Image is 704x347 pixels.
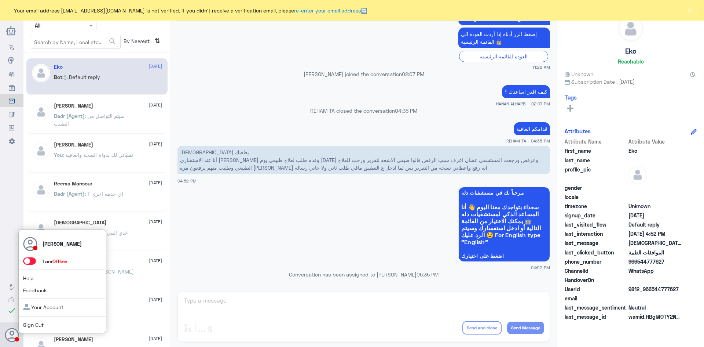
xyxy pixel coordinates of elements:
[531,264,550,271] span: 04:52 PM
[54,113,125,127] span: : سيتم التواصل من الطبيب
[32,220,50,238] img: defaultAdmin.png
[23,304,63,310] a: Your Account
[565,212,627,219] span: signup_date
[177,178,197,183] span: 04:52 PM
[496,101,550,107] span: HANAN ALHARBI - 02:07 PM
[628,184,682,192] span: null
[54,113,85,119] span: Badr (Agent)
[54,191,85,197] span: Badr (Agent)
[565,128,591,134] h6: Attributes
[628,294,682,302] span: null
[628,267,682,275] span: 2
[177,146,550,174] p: 6/8/2025, 4:52 PM
[121,35,151,50] span: By Newest
[7,306,16,315] i: check
[177,70,550,78] p: [PERSON_NAME] joined the conversation
[149,102,162,108] span: [DATE]
[506,138,550,144] span: REHAM TA - 04:35 PM
[63,152,133,158] span: : تمنياتي لك بدوام الصحة والعافية
[177,271,550,278] p: Conversation has been assigned to [PERSON_NAME]
[32,142,50,160] img: defaultAdmin.png
[565,138,627,145] span: Attribute Name
[532,64,550,70] span: 11:28 AM
[149,180,162,186] span: [DATE]
[458,28,550,48] p: 6/8/2025, 11:28 AM
[62,74,100,80] span: : Default reply
[565,267,627,275] span: ChannelId
[32,181,50,199] img: defaultAdmin.png
[54,74,62,80] span: Bot
[565,294,627,302] span: email
[54,103,93,109] h5: Anas
[628,313,682,321] span: wamid.HBgMOTY2NTQ0Nzc3NjI3FQIAEhgUM0E0RTQ3RjAyNENDRkE5NUI2N0EA
[461,190,547,196] span: مرحباً بك في مستشفيات دله
[628,166,647,184] img: defaultAdmin.png
[459,51,548,62] div: العودة للقائمة الرئيسية
[32,64,50,82] img: defaultAdmin.png
[628,193,682,201] span: null
[23,275,34,281] a: Help
[565,193,627,201] span: locale
[54,64,63,70] h5: Eko
[149,63,162,69] span: [DATE]
[628,304,682,311] span: 0
[628,212,682,219] span: 2025-08-04T15:35:52.317Z
[294,7,361,14] a: re-enter your email address
[14,7,367,14] span: Your email address [EMAIL_ADDRESS][DOMAIN_NAME] is not verified, if you didn't receive a verifica...
[628,249,682,256] span: الموافقات الطبية
[502,85,550,98] p: 6/8/2025, 2:07 PM
[23,287,47,293] a: Feedback
[23,322,44,328] a: Sign Out
[565,239,627,247] span: last_message
[628,230,682,238] span: 2025-08-06T13:52:03.523Z
[565,94,577,101] h6: Tags
[625,47,637,55] h5: Eko
[565,156,627,164] span: last_name
[43,240,82,247] p: [PERSON_NAME]
[461,203,547,245] span: سعداء بتواجدك معنا اليوم 👋 أنا المساعد الذكي لمستشفيات دله 🤖 يمكنك الاختيار من القائمة التالية أو...
[54,336,93,343] h5: ابو سلمان
[686,7,693,14] button: ×
[565,70,593,78] span: Unknown
[177,107,550,115] p: REHAM TA closed the conversation
[628,258,682,265] span: 966544777627
[628,285,682,293] span: 9812_966544777627
[565,313,627,321] span: last_message_id
[618,58,644,65] h6: Reachable
[565,221,627,228] span: last_visited_flow
[565,78,697,86] span: Subscription Date : [DATE]
[628,239,682,247] span: الله يعافيك أنا عند الاستشاري أحند الزبيدي وقدم طلب لعلاج طبيعي يوم الاحد وانرفض ورجعت المستشفى ع...
[565,249,627,256] span: last_clicked_button
[628,202,682,210] span: Unknown
[402,71,424,77] span: 02:07 PM
[5,328,19,342] button: Avatar
[43,258,67,264] span: I am
[565,147,627,155] span: first_name
[565,304,627,311] span: last_message_sentiment
[565,202,627,210] span: timezone
[54,220,106,226] h5: سبحان الله
[149,141,162,147] span: [DATE]
[85,191,123,197] span: : اي خدمه اخرى ؟
[417,271,439,278] span: 05:35 PM
[32,103,50,121] img: defaultAdmin.png
[149,335,162,342] span: [DATE]
[628,138,682,145] span: Attribute Value
[154,35,160,47] i: ⇅
[628,221,682,228] span: Default reply
[565,285,627,293] span: UserId
[618,16,643,41] img: defaultAdmin.png
[565,184,627,192] span: gender
[54,152,63,158] span: You
[628,147,682,155] span: Eko
[108,37,117,46] span: search
[54,181,92,187] h5: Reema Mansour
[462,321,502,335] button: Send and close
[565,230,627,238] span: last_interaction
[149,257,162,264] span: [DATE]
[565,166,627,182] span: profile_pic
[395,108,417,114] span: 04:35 PM
[507,322,544,334] button: Send Message
[54,142,93,148] h5: Mohammed ALRASHED
[461,253,547,259] span: اضغط على اختيارك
